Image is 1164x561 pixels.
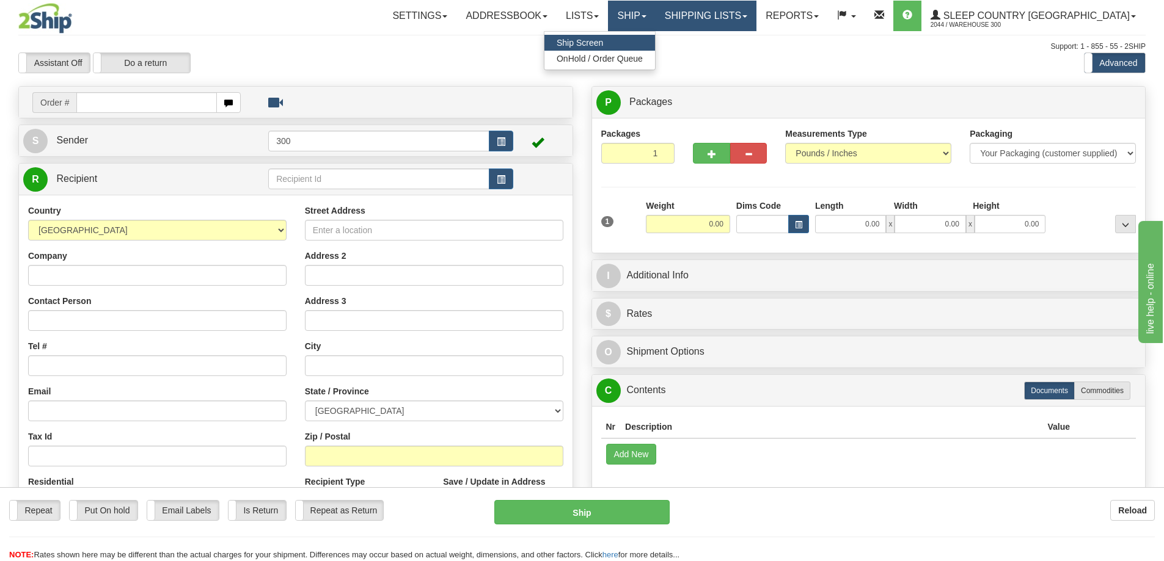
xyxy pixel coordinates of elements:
span: Recipient [56,173,97,184]
span: Sleep Country [GEOGRAPHIC_DATA] [940,10,1130,21]
label: Width [894,200,918,212]
span: P [596,90,621,115]
a: Shipping lists [656,1,756,31]
label: Recipient Type [305,476,365,488]
label: Repeat [10,501,60,520]
img: logo2044.jpg [18,3,72,34]
div: Support: 1 - 855 - 55 - 2SHIP [18,42,1146,52]
a: $Rates [596,302,1141,327]
th: Value [1042,416,1075,438]
label: Street Address [305,204,365,217]
label: Save / Update in Address Book [443,476,563,500]
label: Height [973,200,1000,212]
label: Email Labels [147,501,219,520]
a: Ship Screen [544,35,655,51]
label: Do a return [93,53,190,73]
a: OShipment Options [596,339,1141,364]
a: Settings [383,1,456,31]
label: Address 2 [305,250,346,262]
span: $ [596,302,621,326]
a: Reports [756,1,828,31]
label: Length [815,200,844,212]
label: Measurements Type [785,128,867,140]
b: Reload [1118,505,1147,515]
span: S [23,129,48,153]
span: Packages [629,96,672,107]
label: State / Province [305,385,369,397]
label: Repeat as Return [296,501,383,520]
label: Put On hold [70,501,137,520]
span: Sender [56,135,88,145]
span: I [596,264,621,288]
label: Zip / Postal [305,430,351,443]
a: here [602,550,618,559]
button: Add New [606,444,657,465]
label: Dims Code [736,200,781,212]
a: S Sender [23,128,268,153]
input: Sender Id [268,131,489,151]
label: Tel # [28,340,47,352]
a: P Packages [596,90,1141,115]
span: Order # [32,92,76,113]
a: Lists [557,1,608,31]
a: CContents [596,378,1141,403]
label: Documents [1024,382,1075,400]
span: OnHold / Order Queue [557,54,643,63]
span: C [596,378,621,403]
a: Sleep Country [GEOGRAPHIC_DATA] 2044 / Warehouse 300 [921,1,1145,31]
label: Commodities [1074,382,1130,400]
label: Country [28,204,61,217]
span: O [596,340,621,364]
label: Company [28,250,67,262]
span: x [966,215,975,233]
span: x [886,215,895,233]
label: Tax Id [28,430,52,443]
label: Address 3 [305,295,346,307]
th: Nr [601,416,621,438]
label: Email [28,385,51,397]
a: OnHold / Order Queue [544,51,655,67]
span: NOTE: [9,550,34,559]
a: Addressbook [456,1,557,31]
button: Ship [494,500,670,524]
input: Enter a location [305,220,563,241]
label: Weight [646,200,674,212]
div: live help - online [9,7,113,22]
label: Contact Person [28,295,91,307]
div: ... [1115,215,1136,233]
th: Description [620,416,1042,438]
iframe: chat widget [1136,218,1163,342]
span: R [23,167,48,192]
label: Advanced [1085,53,1145,73]
span: 1 [601,216,614,227]
input: Recipient Id [268,168,489,189]
label: Assistant Off [19,53,90,73]
label: Packaging [970,128,1012,140]
a: R Recipient [23,167,241,192]
label: Packages [601,128,641,140]
span: Ship Screen [557,38,603,48]
label: Is Return [229,501,286,520]
label: Residential [28,476,74,488]
span: 2044 / Warehouse 300 [931,19,1022,31]
a: IAdditional Info [596,263,1141,288]
label: City [305,340,321,352]
a: Ship [608,1,655,31]
button: Reload [1110,500,1155,521]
